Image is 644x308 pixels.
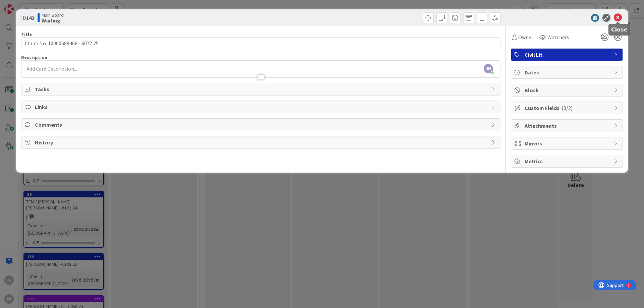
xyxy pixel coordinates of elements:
span: Support [14,1,31,9]
span: Block [525,86,610,94]
span: ( 0/2 ) [561,105,573,111]
span: Comments [35,121,488,129]
span: History [35,138,488,146]
span: Tasks [35,85,488,93]
span: Links [35,103,488,111]
span: Watchers [547,33,569,41]
input: type card name here... [21,37,500,49]
div: 2 [35,3,37,8]
span: Owner [518,33,533,41]
span: JH [484,64,493,73]
h5: Close [611,26,628,33]
span: Description [21,54,47,60]
b: 143 [26,14,34,21]
span: Civil Lit. [525,51,610,59]
span: Metrics [525,157,610,165]
span: Dates [525,68,610,76]
label: Title [21,31,32,37]
b: Waiting [42,18,64,23]
span: Mirrors [525,139,610,147]
span: ID [21,14,34,22]
span: Custom Fields [525,104,610,112]
span: Attachments [525,122,610,130]
span: Main Board [42,12,64,18]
